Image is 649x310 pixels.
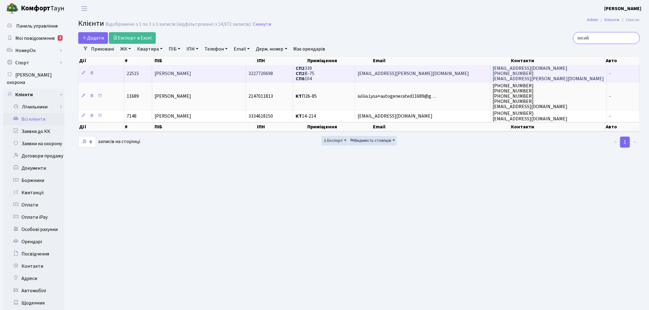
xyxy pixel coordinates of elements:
a: Всі клієнти [3,113,64,125]
a: Клієнти [3,89,64,101]
th: ПІБ [154,122,257,131]
span: - [609,113,611,119]
a: Мої повідомлення2 [3,32,64,44]
a: Має орендарів [291,44,328,54]
input: Пошук... [573,32,640,44]
a: Орендарі [3,236,64,248]
img: logo.png [6,2,18,15]
a: Заявки до КК [3,125,64,138]
span: 22515 [127,70,139,77]
span: [PHONE_NUMBER] [PHONE_NUMBER] [PHONE_NUMBER] [PHONE_NUMBER] [EMAIL_ADDRESS][DOMAIN_NAME] [493,82,568,110]
span: Мої повідомлення [15,35,55,42]
a: Квартира [135,44,165,54]
b: КТ [296,113,302,119]
th: Авто [605,122,640,131]
span: Експорт [323,138,343,144]
th: Email [372,122,510,131]
a: Скинути [253,21,271,27]
li: Список [620,17,640,23]
th: Email [372,56,510,65]
b: СП2 [296,65,305,72]
a: Експорт в Excel [109,32,156,44]
th: Дії [79,122,124,131]
a: 1 [620,137,630,148]
span: Таун [21,3,64,14]
a: Договори продажу [3,150,64,162]
span: [PERSON_NAME] [155,93,191,100]
a: Автомобілі [3,285,64,297]
th: Дії [79,56,124,65]
b: СП2 [296,70,305,77]
button: Видимість стовпців [349,136,397,146]
a: Приховані [89,44,117,54]
th: ІПН [256,122,307,131]
a: Заявки на охорону [3,138,64,150]
a: ЖК [118,44,133,54]
span: [PERSON_NAME] [155,70,191,77]
th: Авто [605,56,640,65]
a: Посвідчення [3,248,64,260]
a: Email [231,44,252,54]
a: Оплати [3,199,64,211]
a: Панель управління [3,20,64,32]
th: Контакти [511,56,605,65]
span: [EMAIL_ADDRESS][DOMAIN_NAME] [358,113,432,119]
span: 339 В-75 104 [296,65,314,82]
a: Адреси [3,272,64,285]
a: Лічильники [7,101,64,113]
span: Клієнти [78,18,104,29]
a: НомерОк [3,44,64,57]
b: СП6 [296,76,305,82]
span: Панель управління [16,23,58,29]
a: Admin [587,17,598,23]
a: Щоденник [3,297,64,309]
span: 14-214 [296,113,316,119]
span: Видимість стовпців [350,138,391,144]
span: 3227720698 [248,70,273,77]
a: Держ. номер [253,44,290,54]
a: ІПН [184,44,201,54]
span: П26-85 [296,93,317,100]
a: Клієнти [605,17,620,23]
span: 2147011813 [248,93,273,100]
th: # [124,122,154,131]
button: Експорт [321,136,348,146]
a: ПІБ [166,44,183,54]
th: # [124,56,154,65]
nav: breadcrumb [578,13,649,26]
th: Приміщення [307,56,372,65]
div: Відображено з 1 по 3 з 3 записів (відфільтровано з 14,972 записів). [106,21,252,27]
div: 2 [58,35,63,41]
span: iuliia.Lysa+autogenerated11689@g… [358,93,436,100]
a: Спорт [3,57,64,69]
b: КТ [296,93,302,100]
label: записів на сторінці [78,136,140,148]
a: Телефон [202,44,230,54]
a: [PERSON_NAME] охорона [3,69,64,89]
span: [PHONE_NUMBER] [EMAIL_ADDRESS][DOMAIN_NAME] [493,110,568,122]
span: 3334618150 [248,113,273,119]
th: Приміщення [307,122,372,131]
th: Контакти [511,122,605,131]
span: 11689 [127,93,139,100]
b: Комфорт [21,3,50,13]
button: Переключити навігацію [77,3,92,13]
a: Додати [78,32,108,44]
span: 7148 [127,113,136,119]
th: ПІБ [154,56,257,65]
span: - [609,93,611,100]
a: Квитанції [3,187,64,199]
span: Додати [82,35,104,41]
th: ІПН [256,56,307,65]
select: записів на сторінці [78,136,96,148]
a: [PERSON_NAME] [605,5,642,12]
span: - [609,70,611,77]
a: Боржники [3,174,64,187]
a: Особові рахунки [3,223,64,236]
span: [EMAIL_ADDRESS][DOMAIN_NAME] [PHONE_NUMBER] [EMAIL_ADDRESS][PERSON_NAME][DOMAIN_NAME] [493,65,604,82]
a: Оплати iPay [3,211,64,223]
a: Контакти [3,260,64,272]
a: Документи [3,162,64,174]
span: [EMAIL_ADDRESS][PERSON_NAME][DOMAIN_NAME] [358,70,469,77]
